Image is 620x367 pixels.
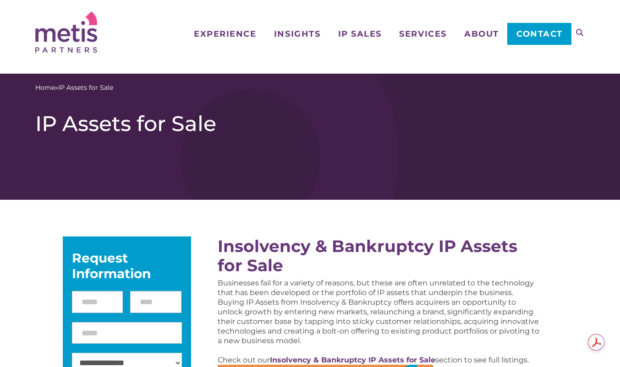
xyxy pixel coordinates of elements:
[194,30,256,38] span: Experience
[516,30,563,38] span: Contact
[218,236,517,275] a: Insolvency & Bankruptcy IP Assets for Sale
[274,30,320,38] span: Insights
[399,30,446,38] span: Services
[35,11,97,53] img: Metis Partners
[338,30,382,38] span: IP Sales
[218,278,540,345] p: Businesses fail for a variety of reasons, but these are often unrelated to the technology that ha...
[58,83,113,93] span: IP Assets for Sale
[35,83,113,93] span: »
[507,23,571,45] a: Contact
[35,111,585,137] h1: IP Assets for Sale
[72,250,182,281] div: Request Information
[35,83,55,93] a: Home
[218,355,540,365] p: Check out our section to see full listings.
[270,356,435,364] a: Insolvency & Bankruptcy IP Assets for Sale
[464,30,499,38] span: About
